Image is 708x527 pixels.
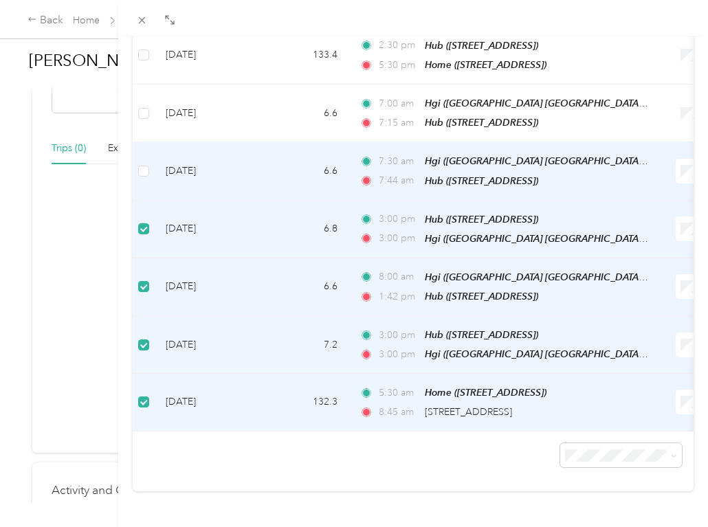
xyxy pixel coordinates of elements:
span: 3:00 pm [379,347,418,362]
span: 8:00 am [379,269,418,284]
span: 5:30 am [379,385,418,401]
span: 5:30 pm [379,58,418,73]
span: Hub ([STREET_ADDRESS]) [425,175,538,186]
span: 7:30 am [379,154,418,169]
td: [DATE] [155,142,258,200]
span: Home ([STREET_ADDRESS]) [425,387,546,398]
span: 7:15 am [379,115,418,131]
td: 133.4 [258,27,349,85]
span: 1:42 pm [379,289,418,304]
td: 7.2 [258,316,349,374]
span: 2:30 pm [379,38,418,53]
span: 8:45 am [379,405,418,420]
td: 6.8 [258,201,349,258]
span: Home ([STREET_ADDRESS]) [425,59,546,70]
span: Hub ([STREET_ADDRESS]) [425,40,538,51]
span: [STREET_ADDRESS] [425,406,512,418]
iframe: Everlance-gr Chat Button Frame [631,450,708,527]
td: [DATE] [155,316,258,374]
td: 6.6 [258,258,349,316]
span: 3:00 pm [379,328,418,343]
span: Hub ([STREET_ADDRESS]) [425,329,538,340]
span: Hub ([STREET_ADDRESS]) [425,117,538,128]
td: 6.6 [258,85,349,142]
span: 3:00 pm [379,231,418,246]
span: 7:00 am [379,96,418,111]
span: 7:44 am [379,173,418,188]
td: 6.6 [258,142,349,200]
td: [DATE] [155,201,258,258]
td: [DATE] [155,258,258,316]
td: [DATE] [155,374,258,431]
td: 132.3 [258,374,349,431]
span: Hub ([STREET_ADDRESS]) [425,214,538,225]
span: 3:00 pm [379,212,418,227]
td: [DATE] [155,85,258,142]
td: [DATE] [155,27,258,85]
span: Hub ([STREET_ADDRESS]) [425,291,538,302]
